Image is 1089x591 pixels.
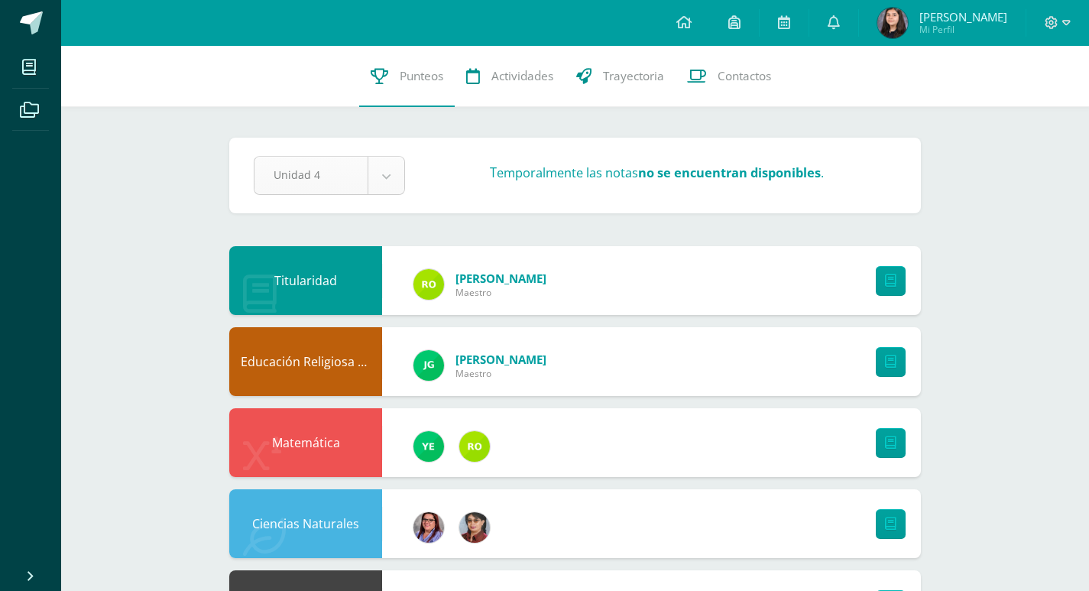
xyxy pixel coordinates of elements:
span: [PERSON_NAME] [919,9,1007,24]
span: Contactos [718,68,771,84]
span: Actividades [491,68,553,84]
h3: Temporalmente las notas . [490,164,824,181]
div: Titularidad [229,246,382,315]
img: 53ebae3843709d0b88523289b497d643.png [413,269,444,300]
img: fd93c6619258ae32e8e829e8701697bb.png [413,431,444,462]
div: Matemática [229,408,382,477]
img: 62738a800ecd8b6fa95d10d0b85c3dbc.png [459,512,490,543]
span: Unidad 4 [274,157,348,193]
img: 269a2f37cfa68bc2c554758401e3d52c.png [877,8,908,38]
a: Actividades [455,46,565,107]
a: Unidad 4 [254,157,404,194]
img: fda4ebce342fd1e8b3b59cfba0d95288.png [413,512,444,543]
img: 53ebae3843709d0b88523289b497d643.png [459,431,490,462]
strong: no se encuentran disponibles [638,164,821,181]
div: Educación Religiosa Escolar [229,327,382,396]
span: Mi Perfil [919,23,1007,36]
span: Maestro [455,367,546,380]
span: [PERSON_NAME] [455,271,546,286]
span: Punteos [400,68,443,84]
a: Contactos [676,46,783,107]
a: Punteos [359,46,455,107]
div: Ciencias Naturales [229,489,382,558]
a: Trayectoria [565,46,676,107]
span: Trayectoria [603,68,664,84]
span: Maestro [455,286,546,299]
span: [PERSON_NAME] [455,352,546,367]
img: 3da61d9b1d2c0c7b8f7e89c78bbce001.png [413,350,444,381]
